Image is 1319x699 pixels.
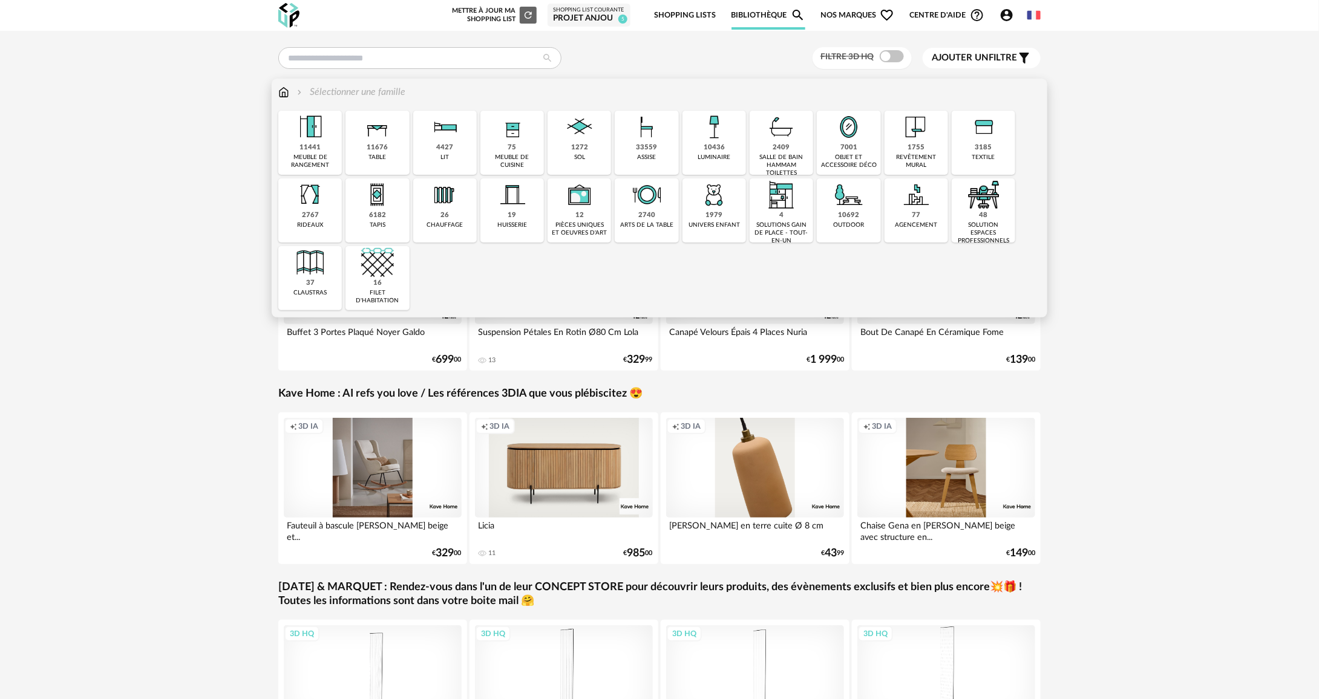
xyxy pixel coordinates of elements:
[932,53,989,62] span: Ajouter un
[698,111,730,143] img: Luminaire.png
[857,324,1035,348] div: Bout De Canapé En Céramique Fome
[908,143,925,152] div: 1755
[278,85,289,99] img: svg+xml;base64,PHN2ZyB3aWR0aD0iMTYiIGhlaWdodD0iMTciIHZpZXdCb3g9IjAgMCAxNiAxNyIgZmlsbD0ibm9uZSIgeG...
[523,11,534,18] span: Refresh icon
[294,178,327,211] img: Rideaux.png
[551,221,607,237] div: pièces uniques et oeuvres d'art
[820,53,874,61] span: Filtre 3D HQ
[574,154,585,161] div: sol
[972,154,995,161] div: textile
[689,221,740,229] div: univers enfant
[295,85,304,99] img: svg+xml;base64,PHN2ZyB3aWR0aD0iMTYiIGhlaWdodD0iMTYiIHZpZXdCb3g9IjAgMCAxNiAxNiIgZmlsbD0ibm9uZSIgeG...
[508,143,517,152] div: 75
[1000,8,1014,22] span: Account Circle icon
[284,518,462,542] div: Fauteuil à bascule [PERSON_NAME] beige et...
[624,356,653,364] div: € 99
[839,211,860,220] div: 10692
[298,421,318,431] span: 3D IA
[278,580,1041,609] a: [DATE] & MARQUET : Rendez-vous dans l'un de leur CONCEPT STORE pour découvrir leurs produits, des...
[810,356,837,364] span: 1 999
[825,549,837,558] span: 43
[440,154,449,161] div: lit
[980,211,988,220] div: 48
[932,52,1017,64] span: filtre
[834,221,865,229] div: outdoor
[895,221,937,229] div: agencement
[370,221,385,229] div: tapis
[779,211,784,220] div: 4
[753,221,810,245] div: solutions gain de place - tout-en-un
[575,211,584,220] div: 12
[955,221,1012,245] div: solution espaces professionnels
[807,356,844,364] div: € 00
[294,111,327,143] img: Meuble%20de%20rangement.png
[970,8,984,22] span: Help Circle Outline icon
[820,154,877,169] div: objet et accessoire déco
[765,111,798,143] img: Salle%20de%20bain.png
[563,178,596,211] img: UniqueOeuvre.png
[618,15,627,24] span: 5
[278,3,299,28] img: OXP
[1027,8,1041,22] img: fr
[284,626,319,642] div: 3D HQ
[428,178,461,211] img: Radiateur.png
[278,387,643,401] a: Kave Home : AI refs you love / Les références 3DIA que vous plébiscitez 😍
[297,221,323,229] div: rideaux
[436,356,454,364] span: 699
[672,421,679,431] span: Creation icon
[553,7,625,24] a: Shopping List courante Projet ANJOU 5
[857,518,1035,542] div: Chaise Gena en [PERSON_NAME] beige avec structure en...
[361,111,394,143] img: Table.png
[627,549,646,558] span: 985
[475,324,653,348] div: Suspension Pétales En Rotin Ø80 Cm Lola
[488,549,496,558] div: 11
[496,178,529,211] img: Huiserie.png
[369,211,386,220] div: 6182
[294,246,327,279] img: Cloison.png
[833,178,865,211] img: Outdoor.png
[1006,356,1035,364] div: € 00
[508,211,517,220] div: 19
[295,85,405,99] div: Sélectionner une famille
[705,211,722,220] div: 1979
[858,626,893,642] div: 3D HQ
[306,279,315,288] div: 37
[732,1,805,30] a: BibliothèqueMagnify icon
[833,111,865,143] img: Miroir.png
[698,178,730,211] img: UniversEnfant.png
[840,143,857,152] div: 7001
[863,421,871,431] span: Creation icon
[661,412,849,564] a: Creation icon 3D IA [PERSON_NAME] en terre cuite Ø 8 cm €4399
[910,8,984,22] span: Centre d'aideHelp Circle Outline icon
[484,154,540,169] div: meuble de cuisine
[433,549,462,558] div: € 00
[880,8,894,22] span: Heart Outline icon
[361,246,394,279] img: filet.png
[278,412,467,564] a: Creation icon 3D IA Fauteuil à bascule [PERSON_NAME] beige et... €32900
[497,221,527,229] div: huisserie
[489,421,509,431] span: 3D IA
[284,324,462,348] div: Buffet 3 Portes Plaqué Noyer Galdo
[627,356,646,364] span: 329
[666,324,844,348] div: Canapé Velours Épais 4 Places Nuria
[1017,51,1032,65] span: Filter icon
[1010,549,1028,558] span: 149
[349,289,405,305] div: filet d'habitation
[475,518,653,542] div: Licia
[967,178,1000,211] img: espace-de-travail.png
[912,211,920,220] div: 77
[496,111,529,143] img: Rangement.png
[1010,356,1028,364] span: 139
[488,356,496,365] div: 13
[681,421,701,431] span: 3D IA
[571,143,588,152] div: 1272
[773,143,790,152] div: 2409
[436,143,453,152] div: 4427
[637,143,658,152] div: 33559
[470,412,658,564] a: Creation icon 3D IA Licia 11 €98500
[791,8,805,22] span: Magnify icon
[698,154,730,161] div: luminaire
[436,549,454,558] span: 329
[299,143,321,152] div: 11441
[704,143,725,152] div: 10436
